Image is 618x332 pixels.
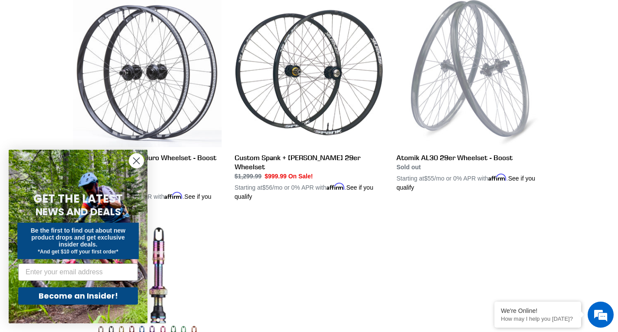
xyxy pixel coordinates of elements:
[38,249,118,255] span: *And get $10 off your first order*
[501,316,575,322] p: How may I help you today?
[36,205,121,219] span: NEWS AND DEALS
[50,109,120,197] span: We're online!
[4,237,165,267] textarea: Type your message and hit 'Enter'
[501,307,575,314] div: We're Online!
[18,263,138,281] input: Enter your email address
[10,48,23,61] div: Navigation go back
[28,43,49,65] img: d_696896380_company_1647369064580_696896380
[129,153,144,168] button: Close dialog
[33,191,123,207] span: GET THE LATEST
[31,227,126,248] span: Be the first to find out about new product drops and get exclusive insider deals.
[58,49,159,60] div: Chat with us now
[142,4,163,25] div: Minimize live chat window
[18,287,138,305] button: Become an Insider!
